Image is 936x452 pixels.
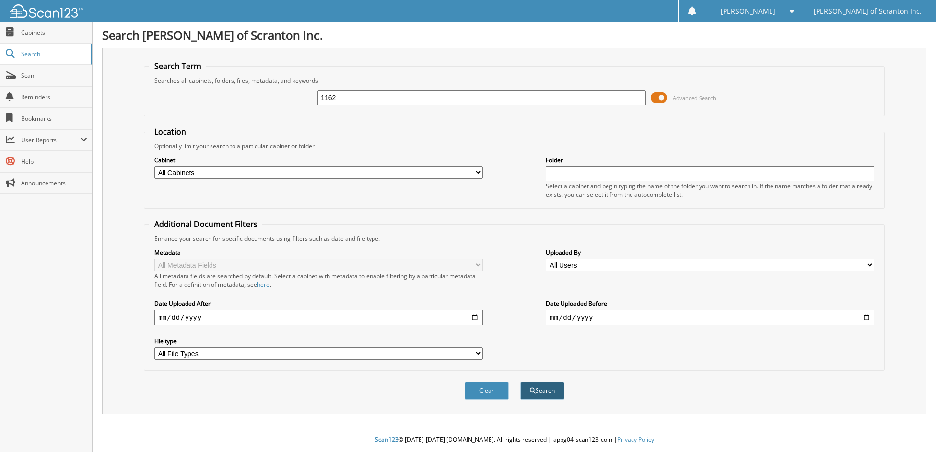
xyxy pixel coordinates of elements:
[465,382,509,400] button: Clear
[21,93,87,101] span: Reminders
[721,8,775,14] span: [PERSON_NAME]
[546,299,874,308] label: Date Uploaded Before
[154,249,483,257] label: Metadata
[375,435,398,444] span: Scan123
[93,428,936,452] div: © [DATE]-[DATE] [DOMAIN_NAME]. All rights reserved | appg04-scan123-com |
[520,382,564,400] button: Search
[154,156,483,164] label: Cabinet
[21,136,80,144] span: User Reports
[149,234,879,243] div: Enhance your search for specific documents using filters such as date and file type.
[617,435,654,444] a: Privacy Policy
[154,272,483,289] div: All metadata fields are searched by default. Select a cabinet with metadata to enable filtering b...
[154,337,483,345] label: File type
[546,310,874,325] input: end
[149,219,262,229] legend: Additional Document Filters
[154,299,483,308] label: Date Uploaded After
[102,27,926,43] h1: Search [PERSON_NAME] of Scranton Inc.
[21,114,87,123] span: Bookmarks
[21,158,87,166] span: Help
[546,156,874,164] label: Folder
[257,280,270,289] a: here
[21,71,87,80] span: Scan
[149,142,879,150] div: Optionally limit your search to a particular cabinet or folder
[149,61,206,71] legend: Search Term
[154,310,483,325] input: start
[21,50,86,58] span: Search
[149,126,191,137] legend: Location
[21,28,87,37] span: Cabinets
[673,94,716,102] span: Advanced Search
[149,76,879,85] div: Searches all cabinets, folders, files, metadata, and keywords
[546,182,874,199] div: Select a cabinet and begin typing the name of the folder you want to search in. If the name match...
[21,179,87,187] span: Announcements
[546,249,874,257] label: Uploaded By
[10,4,83,18] img: scan123-logo-white.svg
[887,405,936,452] iframe: Chat Widget
[814,8,922,14] span: [PERSON_NAME] of Scranton Inc.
